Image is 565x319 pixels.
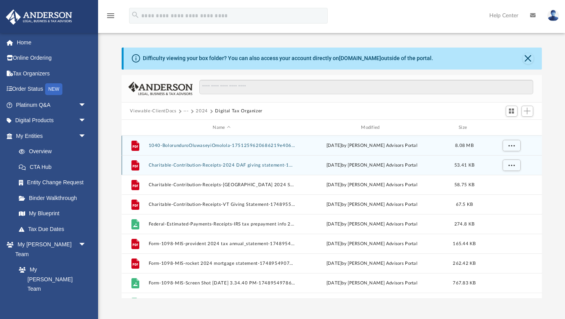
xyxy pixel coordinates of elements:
a: My Entitiesarrow_drop_down [5,128,98,144]
div: [DATE] by [PERSON_NAME] Advisors Portal [299,280,445,287]
img: User Pic [547,10,559,21]
a: [DOMAIN_NAME] [339,55,381,61]
div: [DATE] by [PERSON_NAME] Advisors Portal [299,162,445,169]
a: Online Ordering [5,50,98,66]
div: [DATE] by [PERSON_NAME] Advisors Portal [299,201,445,208]
button: Form-1098-MIS-provident 2024 tax annual_statement-1748954951683eef4763427.pdf [148,241,295,246]
a: Tax Organizers [5,66,98,81]
button: Close [523,53,534,64]
span: 53.41 KB [454,163,474,167]
a: Entity Change Request [11,175,98,191]
a: Platinum Q&Aarrow_drop_down [5,97,98,113]
div: Modified [298,124,445,131]
button: Switch to Grid View [506,106,518,117]
a: Tax Due Dates [11,221,98,237]
span: 274.8 KB [454,222,474,226]
span: 67.5 KB [456,202,473,207]
button: Charitable-Contribution-Receipts-[GEOGRAPHIC_DATA] 2024 Statement-wgts-17512584296862153d588ad.pdf [148,182,295,187]
button: Viewable-ClientDocs [130,108,176,115]
a: CTA Hub [11,159,98,175]
button: More options [502,140,520,152]
a: Overview [11,144,98,159]
div: [DATE] by [PERSON_NAME] Advisors Portal [299,240,445,247]
input: Search files and folders [199,80,533,95]
span: 767.83 KB [453,281,476,285]
div: NEW [45,83,62,95]
i: menu [106,11,115,20]
i: search [131,11,140,19]
button: Federal-Estimated-Payments-Receipts-IRS tax prepayment info 2024-175125626368620cc7b110c.png [148,222,295,227]
a: My [PERSON_NAME] Teamarrow_drop_down [5,237,94,262]
div: Name [148,124,295,131]
a: Digital Productsarrow_drop_down [5,113,98,128]
button: 2024 [196,108,208,115]
div: [DATE] by [PERSON_NAME] Advisors Portal [299,221,445,228]
button: 1040-BolorunduroOluwaseyiOmolola-1751259620686219e406fbb.pdf [148,143,295,148]
button: Form-1098-MIS-rocket 2024 mortgage statement-1748954907683eef1b373d2.pdf [148,261,295,266]
button: Charitable-Contribution-Receipts-2024 DAF giving statement-175125867668621634c6c5b.pdf [148,163,295,168]
span: arrow_drop_down [78,97,94,113]
a: My Blueprint [11,206,94,222]
img: Anderson Advisors Platinum Portal [4,9,75,25]
div: [DATE] by [PERSON_NAME] Advisors Portal [299,142,445,149]
span: arrow_drop_down [78,113,94,129]
span: 58.75 KB [454,183,474,187]
a: Order StatusNEW [5,81,98,97]
div: grid [122,136,542,299]
span: 165.44 KB [453,242,476,246]
button: Add [521,106,533,117]
div: id [125,124,144,131]
div: Difficulty viewing your box folder? You can also access your account directly on outside of the p... [143,54,433,62]
button: ··· [184,108,189,115]
div: id [483,124,538,131]
div: [DATE] by [PERSON_NAME] Advisors Portal [299,181,445,189]
a: menu [106,15,115,20]
a: Binder Walkthrough [11,190,98,206]
span: arrow_drop_down [78,237,94,253]
button: Charitable-Contribution-Receipts-VT Giving Statement-1748955060683eefb423e43.pdf [148,202,295,207]
div: Size [448,124,480,131]
button: Form-1098-MIS-Screen Shot [DATE] 3.34.40 PM-1748954978683eef62d010b.png [148,280,295,286]
a: Home [5,35,98,50]
span: 8.08 MB [455,143,474,148]
a: My [PERSON_NAME] Team [11,262,90,297]
span: arrow_drop_down [78,128,94,144]
div: [DATE] by [PERSON_NAME] Advisors Portal [299,260,445,267]
button: More options [502,159,520,171]
span: 262.42 KB [453,261,476,266]
button: Digital Tax Organizer [215,108,262,115]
